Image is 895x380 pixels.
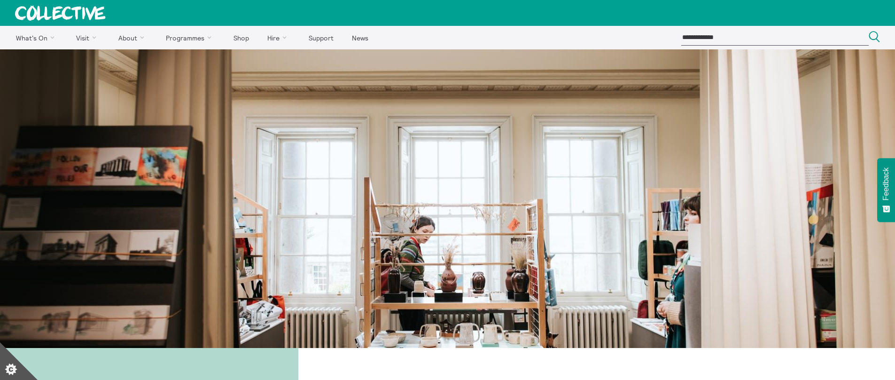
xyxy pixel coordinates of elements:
[68,26,109,49] a: Visit
[8,26,66,49] a: What's On
[877,158,895,222] button: Feedback - Show survey
[158,26,224,49] a: Programmes
[882,167,890,200] span: Feedback
[110,26,156,49] a: About
[259,26,299,49] a: Hire
[300,26,342,49] a: Support
[343,26,376,49] a: News
[225,26,257,49] a: Shop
